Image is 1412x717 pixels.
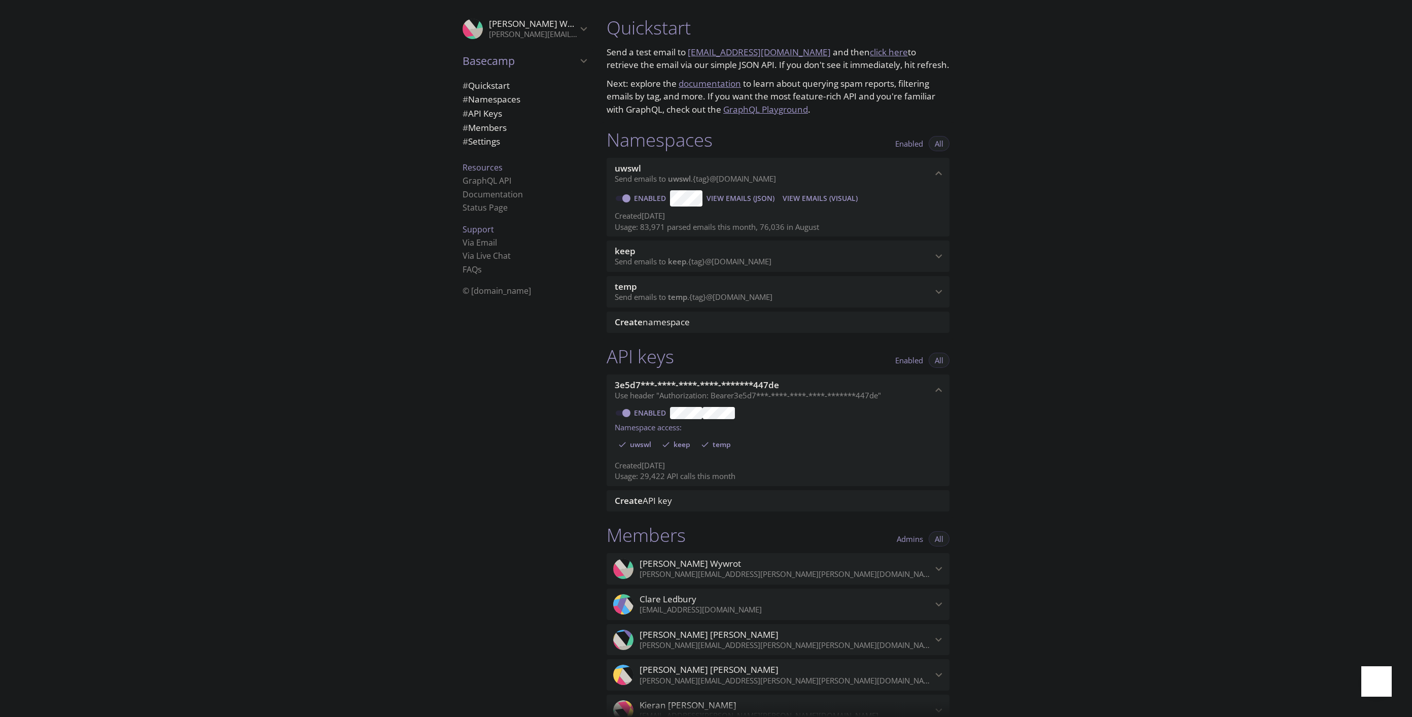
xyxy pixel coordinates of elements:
span: keep [615,245,636,257]
span: [PERSON_NAME] [PERSON_NAME] [640,629,779,640]
div: Create API Key [607,490,949,511]
button: All [929,353,949,368]
h1: Members [607,524,686,547]
span: Create [615,316,643,328]
div: Basecamp [454,48,594,74]
span: # [463,122,468,133]
a: Via Live Chat [463,250,511,261]
span: [PERSON_NAME] [PERSON_NAME] [640,664,779,675]
span: View Emails (Visual) [783,192,858,204]
span: s [478,264,482,275]
span: uwswl [624,440,657,449]
a: documentation [679,78,741,89]
a: [EMAIL_ADDRESS][DOMAIN_NAME] [688,46,831,58]
span: Create [615,495,643,506]
a: click here [870,46,908,58]
a: GraphQL Playground [723,104,808,115]
div: uwswl namespace [607,158,949,189]
span: # [463,108,468,119]
div: Create namespace [607,312,949,333]
h1: Quickstart [607,16,949,39]
span: Kieran [PERSON_NAME] [640,700,736,711]
span: keep [667,440,696,449]
div: keep [659,436,696,453]
iframe: Help Scout Beacon - Open [1361,666,1392,697]
button: Enabled [889,136,929,151]
span: uwswl [668,174,691,184]
p: [PERSON_NAME][EMAIL_ADDRESS][PERSON_NAME][PERSON_NAME][DOMAIN_NAME] [640,640,932,651]
p: Usage: 29,422 API calls this month [615,471,941,482]
p: [PERSON_NAME][EMAIL_ADDRESS][PERSON_NAME][PERSON_NAME][DOMAIN_NAME] [640,569,932,579]
h1: API keys [607,345,674,368]
a: GraphQL API [463,175,511,186]
p: Next: explore the to learn about querying spam reports, filtering emails by tag, and more. If you... [607,77,949,116]
a: Documentation [463,189,523,200]
button: Enabled [889,353,929,368]
div: Richard Rodriguez [607,659,949,691]
div: Namespaces [454,92,594,107]
span: uwswl [615,162,641,174]
span: Resources [463,162,503,173]
a: Via Email [463,237,497,248]
button: All [929,136,949,151]
span: # [463,135,468,147]
div: Team Settings [454,134,594,149]
button: View Emails (Visual) [779,190,862,207]
p: [EMAIL_ADDRESS][DOMAIN_NAME] [640,605,932,615]
span: Settings [463,135,500,147]
div: Krzysztof Wywrot [607,553,949,585]
span: © [DOMAIN_NAME] [463,285,531,296]
span: Basecamp [463,54,577,68]
span: Send emails to . {tag} @[DOMAIN_NAME] [615,292,772,302]
p: Created [DATE] [615,211,941,221]
span: namespace [615,316,690,328]
div: keep namespace [607,241,949,272]
span: Support [463,224,494,235]
span: temp [668,292,687,302]
span: Members [463,122,507,133]
span: temp [707,440,737,449]
div: temp namespace [607,276,949,308]
div: uwswl [616,436,657,453]
div: Clare Ledbury [607,589,949,620]
p: Send a test email to and then to retrieve the email via our simple JSON API. If you don't see it ... [607,46,949,72]
a: Enabled [632,193,670,203]
p: [PERSON_NAME][EMAIL_ADDRESS][PERSON_NAME][PERSON_NAME][DOMAIN_NAME] [640,676,932,686]
span: Send emails to . {tag} @[DOMAIN_NAME] [615,174,776,184]
button: All [929,531,949,547]
label: Namespace access: [615,419,682,434]
span: keep [668,256,686,266]
span: # [463,93,468,105]
div: temp [698,436,737,453]
a: Status Page [463,202,508,213]
button: View Emails (JSON) [702,190,779,207]
span: [PERSON_NAME] Wywrot [489,18,590,29]
p: Created [DATE] [615,460,941,471]
span: View Emails (JSON) [707,192,774,204]
div: Quickstart [454,79,594,93]
p: [PERSON_NAME][EMAIL_ADDRESS][PERSON_NAME][PERSON_NAME][DOMAIN_NAME] [489,29,577,40]
div: Krzysztof Wywrot [454,12,594,46]
span: API Keys [463,108,502,119]
span: Send emails to . {tag} @[DOMAIN_NAME] [615,256,771,266]
span: Namespaces [463,93,520,105]
span: temp [615,281,637,292]
span: [PERSON_NAME] Wywrot [640,558,741,569]
a: FAQ [463,264,482,275]
span: Quickstart [463,80,510,91]
h1: Namespaces [607,128,713,151]
span: Clare Ledbury [640,594,696,605]
p: Usage: 83,971 parsed emails this month, 76,036 in August [615,222,941,232]
div: Members [454,121,594,135]
span: # [463,80,468,91]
